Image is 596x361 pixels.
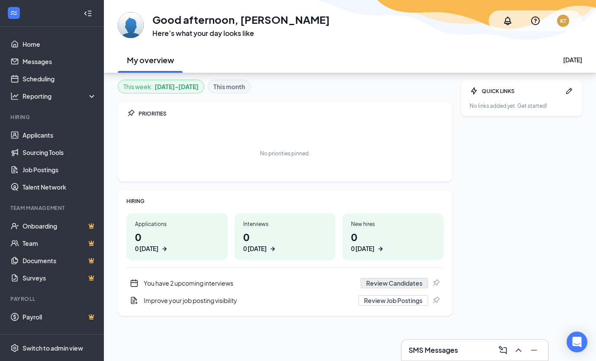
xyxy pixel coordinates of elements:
[23,235,97,252] a: TeamCrown
[530,16,541,26] svg: QuestionInfo
[470,87,478,95] svg: Bolt
[482,87,561,95] div: QUICK LINKS
[155,82,199,91] b: [DATE] - [DATE]
[342,213,444,260] a: New hires00 [DATE]ArrowRight
[565,87,573,95] svg: Pen
[235,213,336,260] a: Interviews00 [DATE]ArrowRight
[376,245,385,253] svg: ArrowRight
[513,345,524,355] svg: ChevronUp
[23,217,97,235] a: OnboardingCrown
[23,126,97,144] a: Applicants
[126,292,444,309] a: DocumentAddImprove your job posting visibilityReview Job PostingsPin
[152,29,330,38] h3: Here’s what your day looks like
[351,229,435,253] h1: 0
[560,17,566,25] div: KT
[260,150,310,157] div: No priorities pinned.
[135,229,219,253] h1: 0
[23,92,97,100] div: Reporting
[23,161,97,178] a: Job Postings
[23,344,83,352] div: Switch to admin view
[23,35,97,53] a: Home
[144,296,353,305] div: Improve your job posting visibility
[432,279,440,287] svg: Pin
[130,296,139,305] svg: DocumentAdd
[84,9,92,18] svg: Collapse
[243,220,327,228] div: Interviews
[126,213,228,260] a: Applications00 [DATE]ArrowRight
[470,102,573,110] div: No links added yet. Get started!
[243,229,327,253] h1: 0
[268,245,277,253] svg: ArrowRight
[10,295,95,303] div: Payroll
[126,274,444,292] div: You have 2 upcoming interviews
[10,344,19,352] svg: Settings
[503,16,513,26] svg: Notifications
[23,144,97,161] a: Sourcing Tools
[126,197,444,205] div: HIRING
[567,332,587,352] div: Open Intercom Messenger
[123,82,199,91] div: This week :
[361,278,428,288] button: Review Candidates
[432,296,440,305] svg: Pin
[358,295,428,306] button: Review Job Postings
[512,343,525,357] button: ChevronUp
[351,244,374,253] div: 0 [DATE]
[127,55,174,65] h2: My overview
[498,345,508,355] svg: ComposeMessage
[118,12,144,38] img: Kris Thomas
[160,245,169,253] svg: ArrowRight
[10,92,19,100] svg: Analysis
[409,345,458,355] h3: SMS Messages
[563,55,582,64] div: [DATE]
[139,110,444,117] div: PRIORITIES
[10,204,95,212] div: Team Management
[130,279,139,287] svg: CalendarNew
[23,252,97,269] a: DocumentsCrown
[496,343,510,357] button: ComposeMessage
[351,220,435,228] div: New hires
[126,274,444,292] a: CalendarNewYou have 2 upcoming interviewsReview CandidatesPin
[152,12,330,27] h1: Good afternoon, [PERSON_NAME]
[23,308,97,326] a: PayrollCrown
[213,82,245,91] b: This month
[144,279,355,287] div: You have 2 upcoming interviews
[135,220,219,228] div: Applications
[10,9,18,17] svg: WorkstreamLogo
[527,343,541,357] button: Minimize
[23,269,97,287] a: SurveysCrown
[135,244,158,253] div: 0 [DATE]
[23,70,97,87] a: Scheduling
[10,113,95,121] div: Hiring
[23,53,97,70] a: Messages
[126,292,444,309] div: Improve your job posting visibility
[529,345,539,355] svg: Minimize
[243,244,267,253] div: 0 [DATE]
[126,109,135,118] svg: Pin
[23,178,97,196] a: Talent Network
